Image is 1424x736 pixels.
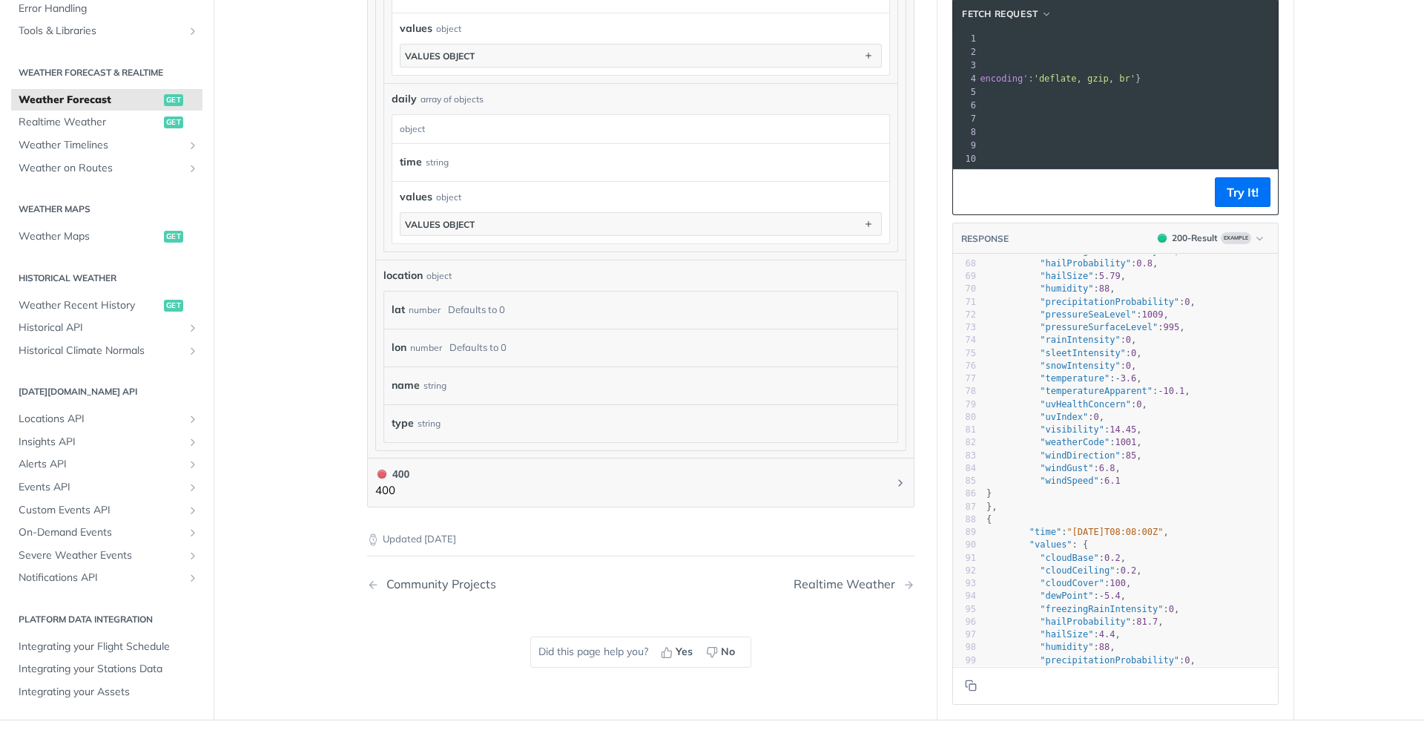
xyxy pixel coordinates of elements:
[1040,386,1153,396] span: "temperatureApparent"
[676,644,693,660] span: Yes
[986,424,1142,435] span: : ,
[953,410,976,423] div: 80
[400,45,881,67] button: values object
[1040,437,1110,447] span: "weatherCode"
[11,658,202,680] a: Integrating your Stations Data
[1163,386,1184,396] span: 10.1
[1126,450,1136,460] span: 85
[383,268,423,283] span: location
[937,73,1029,84] span: 'accept-encoding'
[1121,565,1137,575] span: 0.2
[953,99,978,112] div: 6
[19,434,183,449] span: Insights API
[1040,283,1093,294] span: "humidity"
[11,20,202,42] a: Tools & LibrariesShow subpages for Tools & Libraries
[164,231,183,243] span: get
[894,477,906,489] svg: Chevron
[986,476,1121,486] span: :
[986,462,1121,473] span: : ,
[11,157,202,179] a: Weather on RoutesShow subpages for Weather on Routes
[19,92,160,107] span: Weather Forecast
[953,59,978,72] div: 3
[986,257,1158,268] span: : ,
[379,577,496,591] div: Community Projects
[19,115,160,130] span: Realtime Weather
[436,22,461,36] div: object
[1184,296,1190,306] span: 0
[11,567,202,589] a: Notifications APIShow subpages for Notifications API
[19,639,199,654] span: Integrating your Flight Schedule
[11,111,202,134] a: Realtime Weatherget
[11,430,202,453] a: Insights APIShow subpages for Insights API
[11,226,202,248] a: Weather Mapsget
[986,360,1136,370] span: : ,
[960,674,981,697] button: Copy to clipboard
[19,160,183,175] span: Weather on Routes
[953,487,976,500] div: 86
[1215,177,1270,207] button: Try It!
[953,385,976,398] div: 78
[986,411,1104,421] span: : ,
[1104,591,1121,601] span: 5.4
[1184,654,1190,665] span: 0
[986,578,1131,588] span: : ,
[19,24,183,39] span: Tools & Libraries
[953,615,976,628] div: 96
[392,299,405,321] label: lat
[187,482,199,493] button: Show subpages for Events API
[986,488,992,499] span: }
[19,571,183,585] span: Notifications API
[953,475,976,487] div: 85
[986,501,998,511] span: },
[986,629,1121,640] span: : ,
[1040,450,1120,460] span: "windDirection"
[986,335,1136,345] span: : ,
[1040,462,1093,473] span: "windGust"
[11,294,202,316] a: Weather Recent Historyget
[953,641,976,654] div: 98
[953,152,978,165] div: 10
[410,337,442,358] div: number
[11,453,202,476] a: Alerts APIShow subpages for Alerts API
[375,466,906,499] button: 400 400400
[1158,234,1167,243] span: 200
[986,527,1169,537] span: : ,
[11,317,202,339] a: Historical APIShow subpages for Historical API
[1110,424,1136,435] span: 14.45
[164,299,183,311] span: get
[1040,271,1093,281] span: "hailSize"
[1142,309,1164,319] span: 1009
[1040,552,1098,562] span: "cloudBase"
[1110,578,1126,588] span: 100
[1099,283,1110,294] span: 88
[11,681,202,703] a: Integrating your Assets
[400,189,432,205] span: values
[19,343,183,358] span: Historical Climate Normals
[953,346,976,359] div: 75
[11,271,202,284] h2: Historical Weather
[1040,373,1110,384] span: "temperature"
[953,424,976,436] div: 81
[1040,642,1093,652] span: "humidity"
[953,398,976,410] div: 79
[1099,591,1104,601] span: -
[1040,335,1120,345] span: "rainIntensity"
[1131,347,1136,358] span: 0
[19,548,183,562] span: Severe Weather Events
[164,116,183,128] span: get
[11,635,202,657] a: Integrating your Flight Schedule
[953,283,976,295] div: 70
[1040,309,1136,319] span: "pressureSeaLevel"
[962,7,1038,21] span: fetch Request
[187,572,199,584] button: Show subpages for Notifications API
[405,219,475,230] div: values object
[953,500,976,513] div: 87
[986,642,1115,652] span: : ,
[1040,360,1120,370] span: "snowIntensity"
[986,283,1115,294] span: : ,
[187,413,199,425] button: Show subpages for Locations API
[367,532,914,547] p: Updated [DATE]
[187,322,199,334] button: Show subpages for Historical API
[1040,347,1126,358] span: "sleetIntensity"
[986,450,1142,460] span: : ,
